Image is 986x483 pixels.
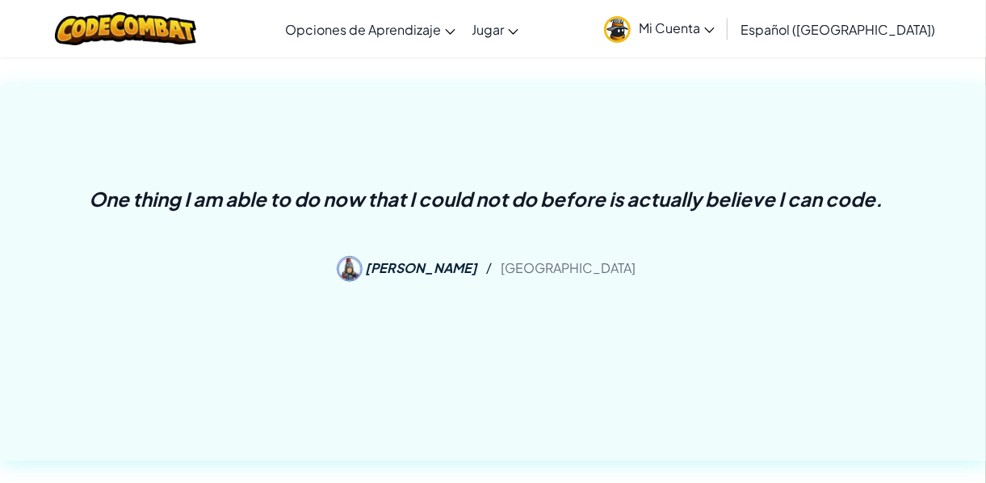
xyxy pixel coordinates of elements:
span: Opciones de Aprendizaje [285,21,441,38]
a: Español ([GEOGRAPHIC_DATA]) [732,7,943,51]
span: [PERSON_NAME] [365,258,477,275]
span: Español ([GEOGRAPHIC_DATA]) [741,21,935,38]
a: Opciones de Aprendizaje [277,7,464,51]
span: [GEOGRAPHIC_DATA] [501,258,636,275]
span: / [480,258,498,275]
span: Mi Cuenta [639,19,715,36]
img: Amanda S. [337,256,363,282]
a: Jugar [464,7,527,51]
a: Mi Cuenta [596,3,723,54]
img: CodeCombat logo [55,12,196,45]
p: One thing I am able to do now that I could not do before is actually believe I can code. [90,185,883,212]
span: Jugar [472,21,504,38]
img: avatar [604,16,631,43]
